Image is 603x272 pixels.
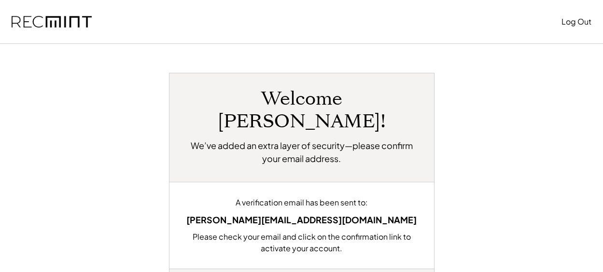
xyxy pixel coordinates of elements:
[184,139,420,165] h2: We’ve added an extra layer of security—please confirm your email address.
[561,12,591,31] button: Log Out
[184,231,420,254] div: Please check your email and click on the confirmation link to activate your account.
[184,213,420,226] div: [PERSON_NAME][EMAIL_ADDRESS][DOMAIN_NAME]
[184,88,420,133] h1: Welcome [PERSON_NAME]!
[12,16,92,28] img: recmint-logotype%403x.png
[184,197,420,208] div: A verification email has been sent to:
